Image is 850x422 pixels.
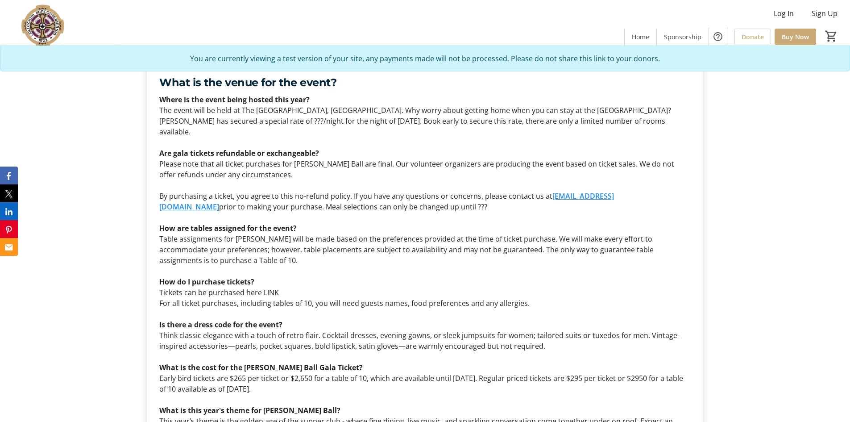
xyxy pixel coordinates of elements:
[742,32,764,42] span: Donate
[159,363,363,372] strong: What is the cost for the [PERSON_NAME] Ball Gala Ticket?
[709,28,727,46] button: Help
[5,4,85,48] img: VC Parent Association's Logo
[159,234,690,266] p: Table assignments for [PERSON_NAME] will be made based on the preferences provided at the time of...
[775,29,816,45] a: Buy Now
[159,75,690,91] p: What is the venue for the event?
[159,277,254,287] strong: How do I purchase tickets?
[159,320,282,330] strong: Is there a dress code for the event?
[804,6,845,21] button: Sign Up
[159,287,690,298] p: Tickets can be purchased here LINK
[812,8,838,19] span: Sign Up
[159,148,319,158] strong: Are gala tickets refundable or exchangeable?
[823,28,839,44] button: Cart
[767,6,801,21] button: Log In
[159,298,690,309] p: For all ticket purchases, including tables of 10, you will need guests names, food preferences an...
[159,405,340,415] strong: What is this year's theme for [PERSON_NAME] Ball?
[774,8,794,19] span: Log In
[734,29,771,45] a: Donate
[159,159,690,180] p: Please note that all ticket purchases for [PERSON_NAME] Ball are final. Our volunteer organizers ...
[657,29,709,45] a: Sponsorship
[782,32,809,42] span: Buy Now
[664,32,701,42] span: Sponsorship
[159,105,690,137] p: The event will be held at The [GEOGRAPHIC_DATA], [GEOGRAPHIC_DATA]. Why worry about getting home ...
[159,330,690,351] p: Think classic elegance with a touch of retro flair. Cocktail dresses, evening gowns, or sleek jum...
[159,191,614,212] a: [EMAIL_ADDRESS][DOMAIN_NAME]
[159,373,690,394] p: Early bird tickets are $265 per ticket or $2,650 for a table of 10, which are available until [DA...
[159,191,690,212] p: By purchasing a ticket, you agree to this no-refund policy. If you have any questions or concerns...
[159,95,310,104] strong: Where is the event being hosted this year?
[625,29,656,45] a: Home
[632,32,649,42] span: Home
[159,223,297,233] strong: How are tables assigned for the event?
